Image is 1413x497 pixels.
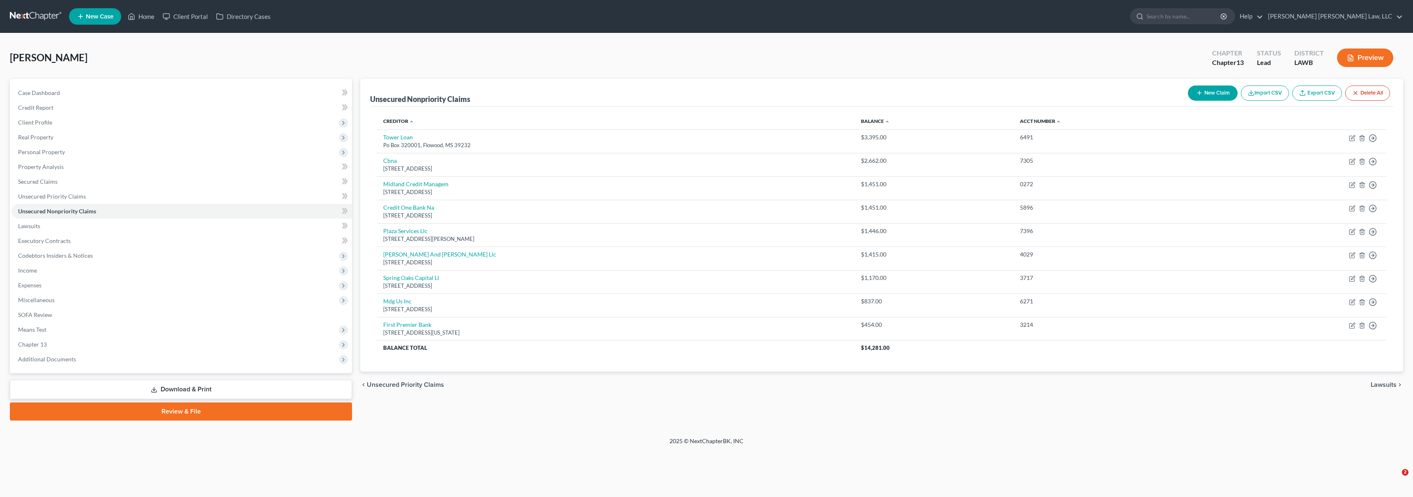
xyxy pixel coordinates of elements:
[1402,469,1408,476] span: 2
[1020,227,1212,235] div: 7396
[409,119,414,124] i: expand_less
[861,227,1006,235] div: $1,446.00
[1020,321,1212,329] div: 3214
[861,180,1006,188] div: $1,451.00
[383,305,848,313] div: [STREET_ADDRESS]
[1397,381,1403,388] i: chevron_right
[12,174,352,189] a: Secured Claims
[377,340,854,355] th: Balance Total
[383,282,848,290] div: [STREET_ADDRESS]
[12,307,352,322] a: SOFA Review
[383,329,848,337] div: [STREET_ADDRESS][US_STATE]
[124,9,159,24] a: Home
[18,296,55,303] span: Miscellaneous
[18,222,40,229] span: Lawsuits
[383,298,412,305] a: Mdg Us Inc
[383,141,848,149] div: Po Box 320001, Flowood, MS 39232
[1020,250,1212,259] div: 4029
[18,119,52,126] span: Client Profile
[383,134,413,141] a: Tower Loan
[10,402,352,421] a: Review & File
[1257,58,1281,67] div: Lead
[18,134,53,141] span: Real Property
[383,259,848,266] div: [STREET_ADDRESS]
[861,321,1006,329] div: $454.00
[18,341,47,348] span: Chapter 13
[1264,9,1403,24] a: [PERSON_NAME] [PERSON_NAME] Law, LLC
[472,437,941,452] div: 2025 © NextChapterBK, INC
[861,297,1006,305] div: $837.00
[1020,274,1212,282] div: 3717
[383,321,431,328] a: First Premier Bank
[383,227,428,234] a: Plaza Services Llc
[360,381,367,388] i: chevron_left
[1020,118,1061,124] a: Acct Number expand_less
[861,250,1006,259] div: $1,415.00
[12,219,352,233] a: Lawsuits
[861,133,1006,141] div: $3,395.00
[1056,119,1061,124] i: expand_less
[12,189,352,204] a: Unsecured Priority Claims
[18,193,86,200] span: Unsecured Priority Claims
[18,311,52,318] span: SOFA Review
[1020,180,1212,188] div: 0272
[383,180,449,187] a: Midland Credit Managem
[1146,9,1222,24] input: Search by name...
[18,163,64,170] span: Property Analysis
[861,274,1006,282] div: $1,170.00
[1294,49,1324,58] div: District
[12,204,352,219] a: Unsecured Nonpriority Claims
[18,326,46,333] span: Means Test
[885,119,890,124] i: expand_less
[861,118,890,124] a: Balance expand_less
[1345,86,1390,101] button: Delete All
[18,282,41,289] span: Expenses
[383,165,848,173] div: [STREET_ADDRESS]
[86,14,113,20] span: New Case
[383,274,439,281] a: Spring Oaks Capital Ll
[1236,58,1244,66] span: 13
[12,100,352,115] a: Credit Report
[1020,133,1212,141] div: 6491
[12,160,352,174] a: Property Analysis
[1020,157,1212,165] div: 7305
[1241,86,1289,101] button: Import CSV
[1236,9,1263,24] a: Help
[10,380,352,399] a: Download & Print
[18,356,76,363] span: Additional Documents
[861,157,1006,165] div: $2,662.00
[1020,297,1212,305] div: 6271
[18,252,93,259] span: Codebtors Insiders & Notices
[1212,49,1244,58] div: Chapter
[1188,86,1238,101] button: New Claim
[18,104,53,111] span: Credit Report
[861,344,890,351] span: $14,281.00
[18,178,58,185] span: Secured Claims
[212,9,275,24] a: Directory Cases
[18,237,71,244] span: Executory Contracts
[383,157,397,164] a: Cbna
[370,94,470,104] div: Unsecured Nonpriority Claims
[861,203,1006,212] div: $1,451.00
[1371,381,1397,388] span: Lawsuits
[360,381,444,388] button: chevron_left Unsecured Priority Claims
[1292,86,1342,101] a: Export CSV
[18,208,96,215] span: Unsecured Nonpriority Claims
[383,235,848,243] div: [STREET_ADDRESS][PERSON_NAME]
[1020,203,1212,212] div: 5896
[1212,58,1244,67] div: Chapter
[383,188,848,196] div: [STREET_ADDRESS]
[18,148,65,155] span: Personal Property
[18,267,37,274] span: Income
[1257,49,1281,58] div: Status
[383,118,414,124] a: Creditor expand_less
[18,89,60,96] span: Case Dashboard
[383,212,848,220] div: [STREET_ADDRESS]
[1371,381,1403,388] button: Lawsuits chevron_right
[12,86,352,100] a: Case Dashboard
[1337,49,1393,67] button: Preview
[1385,469,1405,489] iframe: Intercom live chat
[383,204,434,211] a: Credit One Bank Na
[1294,58,1324,67] div: LAWB
[12,233,352,248] a: Executory Contracts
